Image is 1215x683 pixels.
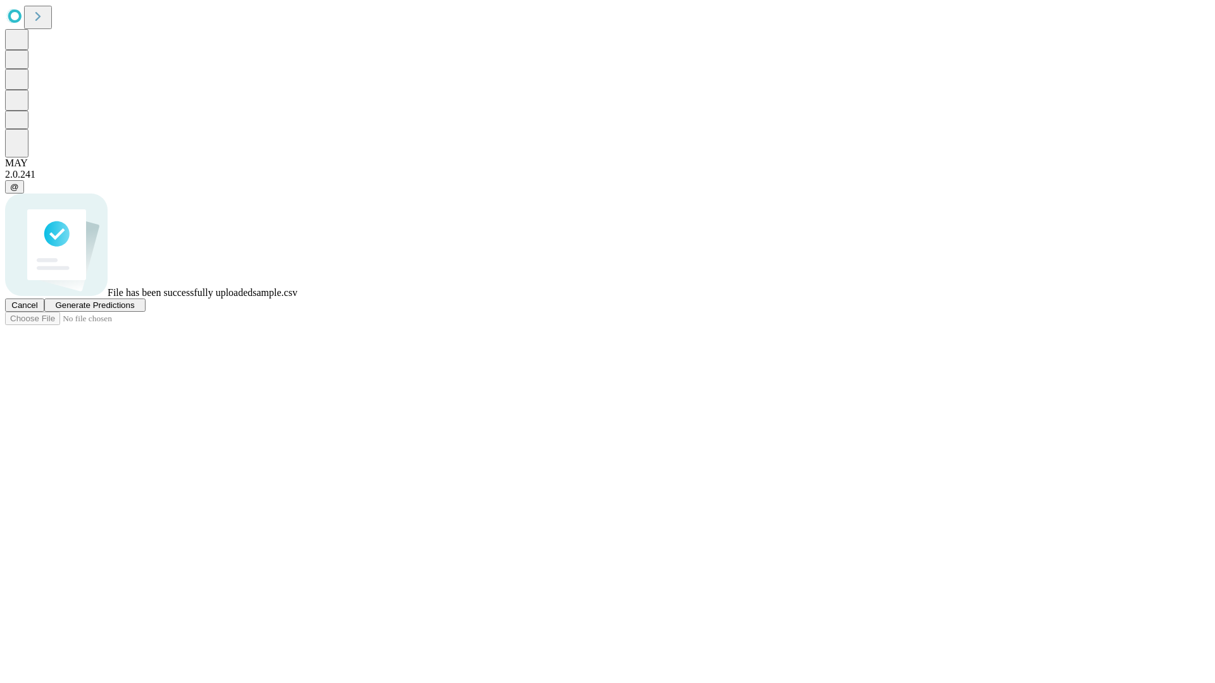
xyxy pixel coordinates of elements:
span: Generate Predictions [55,300,134,310]
div: 2.0.241 [5,169,1210,180]
button: Cancel [5,298,44,312]
span: @ [10,182,19,192]
span: File has been successfully uploaded [108,287,252,298]
span: sample.csv [252,287,297,298]
div: MAY [5,157,1210,169]
span: Cancel [11,300,38,310]
button: @ [5,180,24,194]
button: Generate Predictions [44,298,146,312]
